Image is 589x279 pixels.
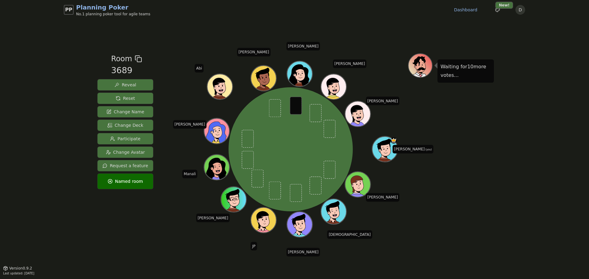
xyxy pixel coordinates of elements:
[441,62,491,80] p: Waiting for 10 more votes...
[64,3,150,17] a: PPPlanning PokerNo.1 planning poker tool for agile teams
[116,95,135,101] span: Reset
[495,2,513,9] div: New!
[106,109,144,115] span: Change Name
[237,48,271,57] span: Click to change your name
[98,147,153,158] button: Change Avatar
[107,122,143,128] span: Change Deck
[425,148,432,151] span: (you)
[182,170,197,179] span: Click to change your name
[173,120,207,129] span: Click to change your name
[366,193,400,202] span: Click to change your name
[98,160,153,171] button: Request a feature
[114,82,136,88] span: Reveal
[366,97,400,105] span: Click to change your name
[492,4,503,15] button: New!
[393,145,433,153] span: Click to change your name
[391,137,397,144] span: Dan is the host
[9,266,32,271] span: Version 0.9.2
[196,214,230,222] span: Click to change your name
[98,79,153,90] button: Reveal
[102,163,148,169] span: Request a feature
[111,53,132,64] span: Room
[515,5,525,15] button: D
[98,174,153,189] button: Named room
[251,242,257,251] span: Click to change your name
[327,230,372,239] span: Click to change your name
[110,136,141,142] span: Participate
[3,266,32,271] button: Version0.9.2
[98,120,153,131] button: Change Deck
[108,178,143,184] span: Named room
[3,272,34,275] span: Last updated: [DATE]
[286,42,320,51] span: Click to change your name
[76,3,150,12] span: Planning Poker
[65,6,72,13] span: PP
[76,12,150,17] span: No.1 planning poker tool for agile teams
[194,64,203,73] span: Click to change your name
[333,60,367,68] span: Click to change your name
[98,133,153,144] button: Participate
[98,106,153,117] button: Change Name
[373,137,397,161] button: Click to change your avatar
[286,248,320,257] span: Click to change your name
[111,64,142,77] div: 3689
[106,149,145,155] span: Change Avatar
[454,7,477,13] a: Dashboard
[98,93,153,104] button: Reset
